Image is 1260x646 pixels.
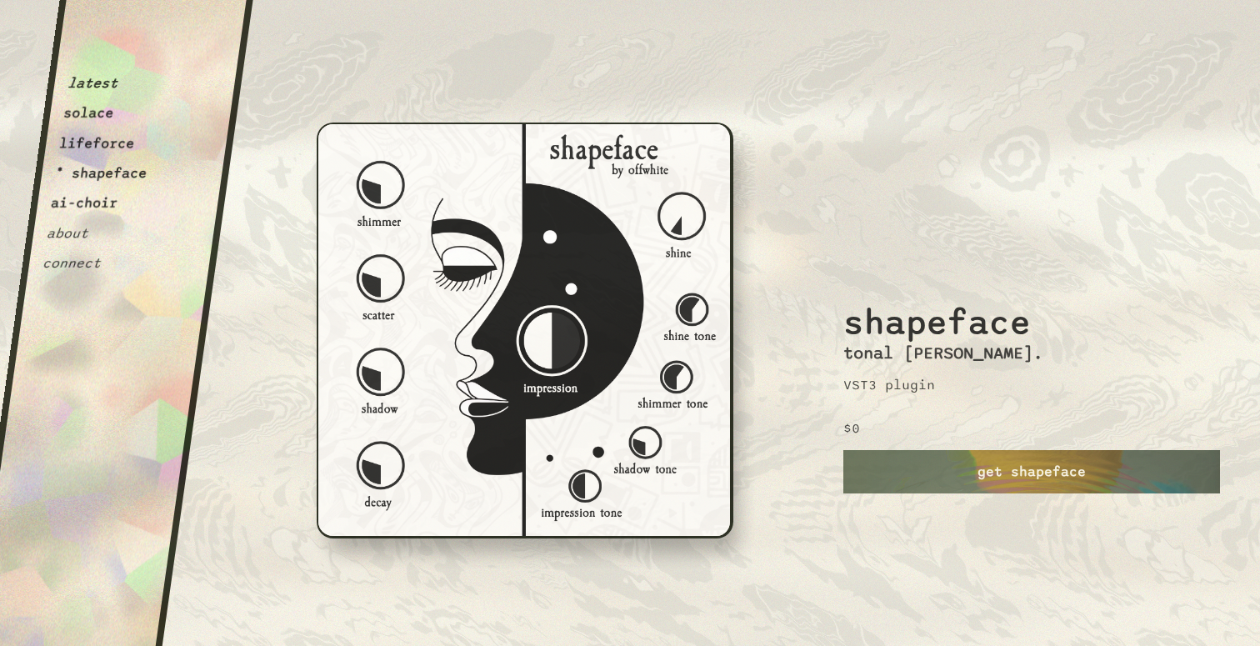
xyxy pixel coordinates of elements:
button: lifeforce [58,135,136,152]
button: connect [42,255,102,272]
button: about [46,225,90,242]
p: VST3 plugin [843,377,935,393]
img: shapeface.9492551d.png [317,123,733,538]
button: latest [67,75,119,92]
p: $0 [843,420,860,437]
h3: tonal [PERSON_NAME]. [843,343,1043,363]
button: * shapeface [54,165,148,182]
h2: shapeface [843,153,1031,343]
a: get shapeface [843,450,1220,493]
button: solace [62,105,115,122]
button: ai-choir [50,195,119,212]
